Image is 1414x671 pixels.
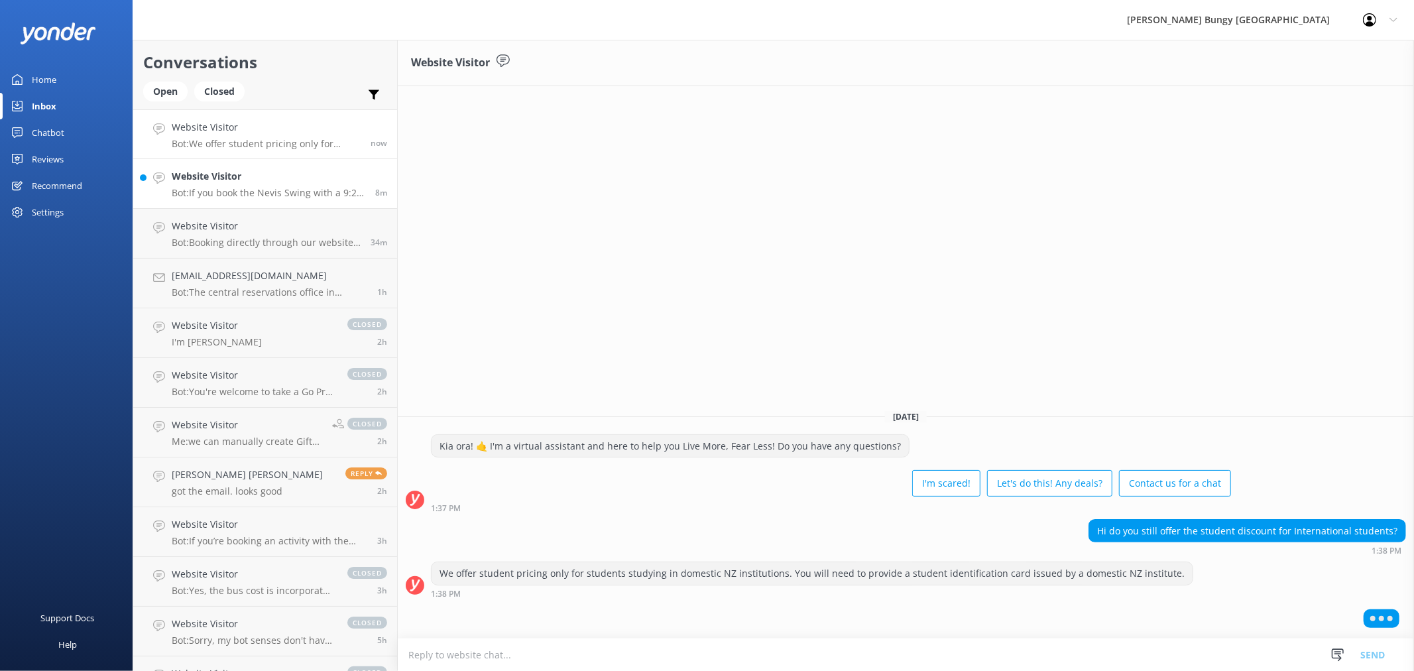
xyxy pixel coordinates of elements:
[1089,520,1405,542] div: Hi do you still offer the student discount for International students?
[172,269,367,283] h4: [EMAIL_ADDRESS][DOMAIN_NAME]
[885,411,927,422] span: [DATE]
[172,485,323,497] p: got the email. looks good
[172,237,361,249] p: Bot: Booking directly through our website always offers the best prices. Our combos are the best ...
[133,607,397,656] a: Website VisitorBot:Sorry, my bot senses don't have an answer for that, please try and rephrase yo...
[345,467,387,479] span: Reply
[41,605,95,631] div: Support Docs
[172,418,322,432] h4: Website Visitor
[172,635,334,646] p: Bot: Sorry, my bot senses don't have an answer for that, please try and rephrase your question, I...
[172,567,334,581] h4: Website Visitor
[172,467,323,482] h4: [PERSON_NAME] [PERSON_NAME]
[347,567,387,579] span: closed
[133,408,397,457] a: Website VisitorMe:we can manually create Gift vouchers here tooclosed2h
[32,66,56,93] div: Home
[172,120,361,135] h4: Website Visitor
[377,436,387,447] span: Aug 23 2025 11:12am (UTC +12:00) Pacific/Auckland
[133,358,397,408] a: Website VisitorBot:You're welcome to take a Go Pro with you on our Queenstown activities, includi...
[172,138,361,150] p: Bot: We offer student pricing only for students studying in domestic NZ institutions. You will ne...
[431,590,461,598] strong: 1:38 PM
[172,187,365,199] p: Bot: If you book the Nevis Swing with a 9:20 pick-up time, you should check in 30 minutes prior t...
[143,50,387,75] h2: Conversations
[375,187,387,198] span: Aug 23 2025 01:29pm (UTC +12:00) Pacific/Auckland
[133,159,397,209] a: Website VisitorBot:If you book the Nevis Swing with a 9:20 pick-up time, you should check in 30 m...
[377,585,387,596] span: Aug 23 2025 09:41am (UTC +12:00) Pacific/Auckland
[431,505,461,513] strong: 1:37 PM
[987,470,1112,497] button: Let's do this! Any deals?
[133,209,397,259] a: Website VisitorBot:Booking directly through our website always offers the best prices. Our combos...
[377,535,387,546] span: Aug 23 2025 10:21am (UTC +12:00) Pacific/Auckland
[371,237,387,248] span: Aug 23 2025 01:03pm (UTC +12:00) Pacific/Auckland
[32,172,82,199] div: Recommend
[133,507,397,557] a: Website VisitorBot:If you’re booking an activity with the Free Bungy Bus, the times shown on the ...
[172,368,334,383] h4: Website Visitor
[32,146,64,172] div: Reviews
[1089,546,1406,555] div: Aug 23 2025 01:38pm (UTC +12:00) Pacific/Auckland
[172,436,322,448] p: Me: we can manually create Gift vouchers here too
[194,84,251,98] a: Closed
[377,286,387,298] span: Aug 23 2025 11:49am (UTC +12:00) Pacific/Auckland
[1119,470,1231,497] button: Contact us for a chat
[172,286,367,298] p: Bot: The central reservations office in [GEOGRAPHIC_DATA] is located inside the [GEOGRAPHIC_DATA]...
[377,635,387,646] span: Aug 23 2025 07:45am (UTC +12:00) Pacific/Auckland
[347,368,387,380] span: closed
[172,585,334,597] p: Bot: Yes, the bus cost is incorporated into the activity price.
[347,617,387,629] span: closed
[347,318,387,330] span: closed
[32,199,64,225] div: Settings
[432,435,909,457] div: Kia ora! 🤙 I'm a virtual assistant and here to help you Live More, Fear Less! Do you have any que...
[431,589,1193,598] div: Aug 23 2025 01:38pm (UTC +12:00) Pacific/Auckland
[377,336,387,347] span: Aug 23 2025 11:31am (UTC +12:00) Pacific/Auckland
[143,82,188,101] div: Open
[912,470,980,497] button: I'm scared!
[411,54,490,72] h3: Website Visitor
[133,308,397,358] a: Website VisitorI'm [PERSON_NAME]closed2h
[347,418,387,430] span: closed
[371,137,387,149] span: Aug 23 2025 01:38pm (UTC +12:00) Pacific/Auckland
[377,386,387,397] span: Aug 23 2025 11:18am (UTC +12:00) Pacific/Auckland
[133,457,397,507] a: [PERSON_NAME] [PERSON_NAME]got the email. looks goodReply2h
[432,562,1193,585] div: We offer student pricing only for students studying in domestic NZ institutions. You will need to...
[172,336,262,348] p: I'm [PERSON_NAME]
[1372,547,1401,555] strong: 1:38 PM
[377,485,387,497] span: Aug 23 2025 10:50am (UTC +12:00) Pacific/Auckland
[58,631,77,658] div: Help
[133,109,397,159] a: Website VisitorBot:We offer student pricing only for students studying in domestic NZ institution...
[172,219,361,233] h4: Website Visitor
[172,169,365,184] h4: Website Visitor
[172,386,334,398] p: Bot: You're welcome to take a Go Pro with you on our Queenstown activities, including the Nevis S...
[172,617,334,631] h4: Website Visitor
[143,84,194,98] a: Open
[194,82,245,101] div: Closed
[133,259,397,308] a: [EMAIL_ADDRESS][DOMAIN_NAME]Bot:The central reservations office in [GEOGRAPHIC_DATA] is located i...
[172,517,367,532] h4: Website Visitor
[20,23,96,44] img: yonder-white-logo.png
[32,119,64,146] div: Chatbot
[431,503,1231,513] div: Aug 23 2025 01:37pm (UTC +12:00) Pacific/Auckland
[32,93,56,119] div: Inbox
[172,318,262,333] h4: Website Visitor
[172,535,367,547] p: Bot: If you’re booking an activity with the Free Bungy Bus, the times shown on the website are bu...
[133,557,397,607] a: Website VisitorBot:Yes, the bus cost is incorporated into the activity price.closed3h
